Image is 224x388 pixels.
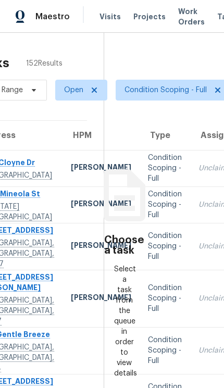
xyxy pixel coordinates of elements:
div: [PERSON_NAME] [71,162,131,175]
div: [PERSON_NAME] [71,292,131,305]
th: Type [140,121,190,150]
span: Visits [99,11,121,22]
div: Condition Scoping - Full [148,335,182,366]
th: HPM [63,121,140,150]
div: Condition Scoping - Full [148,153,182,184]
span: Open [64,85,83,95]
div: Condition Scoping - Full [148,283,182,314]
span: 152 Results [26,58,63,69]
span: Condition Scoping - Full [125,85,207,95]
span: Work Orders [178,6,205,27]
span: Maestro [35,11,70,22]
div: Select a task from the queue in order to view details [114,264,134,379]
div: [PERSON_NAME] [71,198,131,211]
div: Condition Scoping - Full [148,189,182,220]
span: Projects [133,11,166,22]
h3: Choose a task [104,235,144,256]
div: [PERSON_NAME] [71,240,131,253]
div: Condition Scoping - Full [148,231,182,262]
